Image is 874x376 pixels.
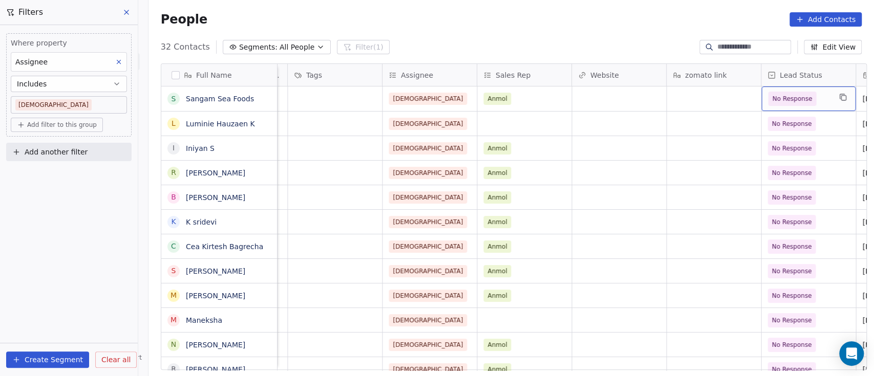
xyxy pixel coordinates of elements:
a: [PERSON_NAME] [186,365,245,373]
span: Anmol [483,363,511,375]
span: [DEMOGRAPHIC_DATA] [389,93,467,105]
div: Full Name [161,64,277,86]
span: No Response [772,192,812,203]
div: M [170,315,177,325]
button: Add Contacts [790,12,862,27]
div: Website [572,64,666,86]
div: L [172,118,176,129]
div: grid [161,86,278,370]
a: [PERSON_NAME] [186,193,245,202]
span: Anmol [483,191,511,204]
span: No Response [772,217,812,227]
span: [DEMOGRAPHIC_DATA] [389,363,467,375]
div: Open Intercom Messenger [839,341,864,366]
span: Full Name [196,70,232,80]
span: Segments: [239,42,278,53]
a: [PERSON_NAME] [186,292,245,300]
a: [PERSON_NAME] [186,341,245,349]
span: [DEMOGRAPHIC_DATA] [389,216,467,228]
span: No Response [772,364,812,374]
span: Anmol [483,339,511,351]
span: [DEMOGRAPHIC_DATA] [389,118,467,130]
div: N [171,339,176,350]
span: Anmol [483,167,511,179]
span: [DEMOGRAPHIC_DATA] [389,265,467,277]
span: No Response [772,315,812,325]
a: Maneksha [186,316,222,324]
span: No Response [772,143,812,153]
span: No Response [772,340,812,350]
a: K sridevi [186,218,217,226]
a: Cea Kirtesh Bagrecha [186,242,263,251]
span: People [161,12,207,27]
span: [DEMOGRAPHIC_DATA] [389,240,467,253]
span: [DEMOGRAPHIC_DATA] [389,142,467,154]
div: M [170,290,177,301]
span: Tags [306,70,322,80]
div: zomato link [667,64,761,86]
button: Edit View [804,40,862,54]
span: No Response [772,168,812,178]
span: Help & Support [95,353,142,362]
span: Anmol [483,290,511,302]
div: S [171,94,176,104]
div: Lead Status [761,64,856,86]
span: No Response [772,266,812,276]
a: Iniyan S [186,144,215,152]
div: C [171,241,176,252]
span: No Response [772,241,812,252]
span: No Response [772,119,812,129]
span: [DEMOGRAPHIC_DATA] [389,314,467,326]
span: [DEMOGRAPHIC_DATA] [389,191,467,204]
div: R [171,364,176,374]
span: Anmol [483,240,511,253]
div: Assignee [382,64,477,86]
span: Assignee [401,70,433,80]
span: Anmol [483,265,511,277]
div: Sales Rep [477,64,571,86]
button: Filter(1) [337,40,390,54]
span: [DEMOGRAPHIC_DATA] [389,167,467,179]
span: Sales Rep [496,70,530,80]
span: Anmol [483,216,511,228]
a: Help & Support [84,353,142,362]
div: R [171,167,176,178]
span: No Response [772,94,812,104]
div: K [171,216,176,227]
span: All People [280,42,314,53]
span: zomato link [685,70,727,80]
a: Sangam Sea Foods [186,95,254,103]
a: [PERSON_NAME] [186,169,245,177]
span: Lead Status [780,70,822,80]
span: 32 Contacts [161,41,210,53]
span: [DEMOGRAPHIC_DATA] [389,339,467,351]
span: Website [590,70,619,80]
span: Anmol [483,93,511,105]
a: Luminie Hauzaen K [186,120,255,128]
div: I [173,143,175,153]
span: [DEMOGRAPHIC_DATA] [389,290,467,302]
div: B [171,192,176,203]
div: S [171,266,176,276]
span: Anmol [483,142,511,154]
a: [PERSON_NAME] [186,267,245,275]
span: No Response [772,291,812,301]
div: Tags [288,64,382,86]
